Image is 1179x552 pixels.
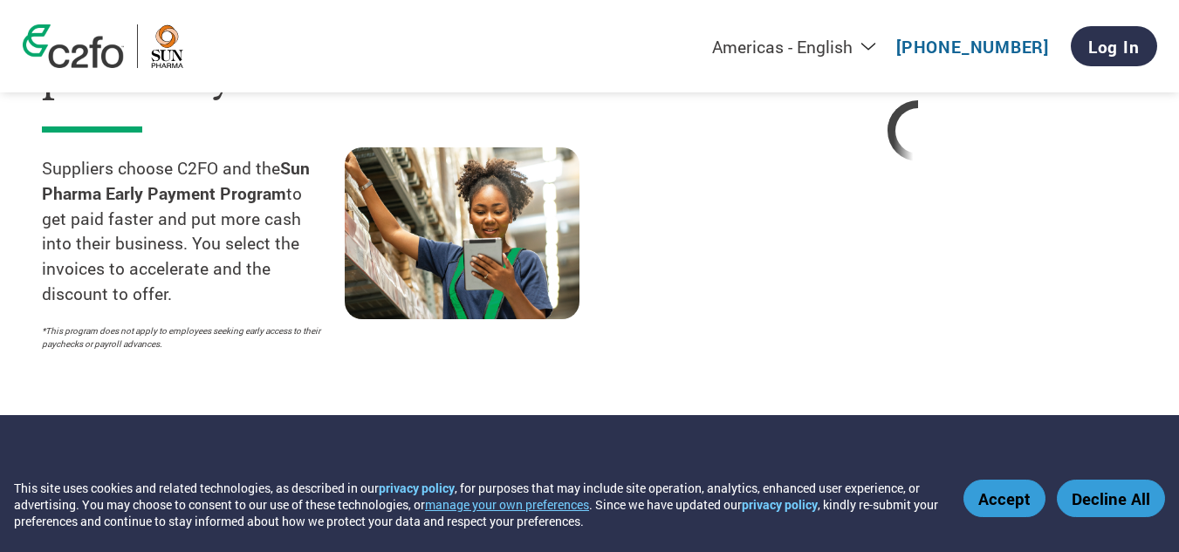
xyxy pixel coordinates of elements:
a: [PHONE_NUMBER] [896,36,1049,58]
a: Log In [1071,26,1157,66]
strong: Sun Pharma Early Payment Program [42,157,310,204]
button: Decline All [1057,480,1165,517]
a: privacy policy [742,496,818,513]
p: *This program does not apply to employees seeking early access to their paychecks or payroll adva... [42,324,327,351]
p: Suppliers choose C2FO and the to get paid faster and put more cash into their business. You selec... [42,156,345,307]
img: c2fo logo [23,24,124,68]
img: supply chain worker [345,147,579,319]
button: manage your own preferences [425,496,589,513]
button: Accept [963,480,1045,517]
div: This site uses cookies and related technologies, as described in our , for purposes that may incl... [14,480,938,529]
a: privacy policy [379,480,455,496]
img: Sun Pharma [151,24,183,68]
